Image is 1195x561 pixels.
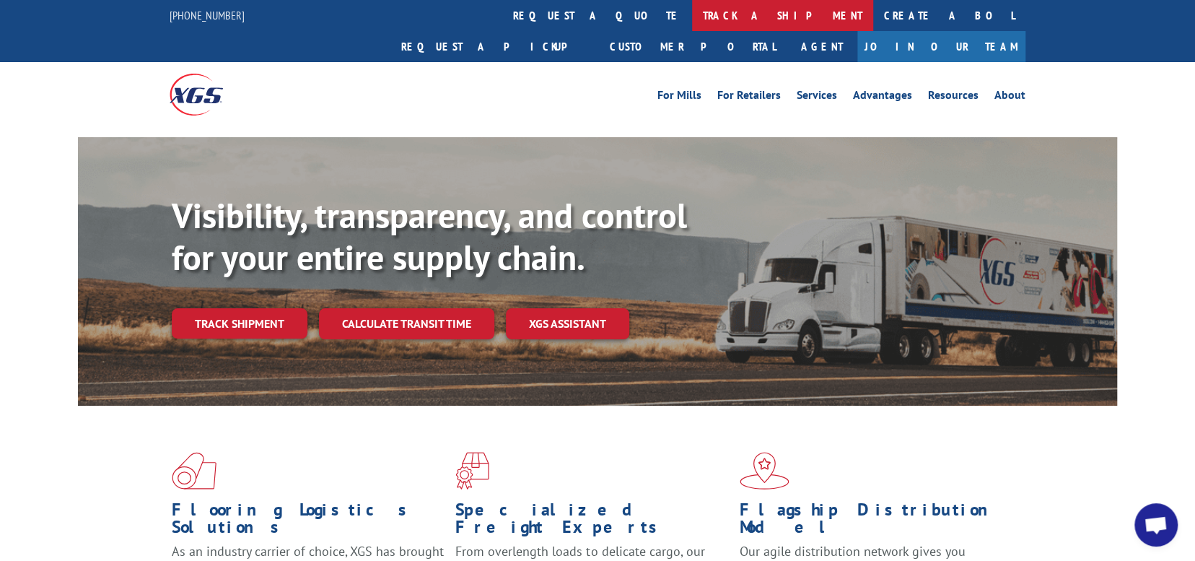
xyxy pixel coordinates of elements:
[506,308,629,339] a: XGS ASSISTANT
[455,452,489,490] img: xgs-icon-focused-on-flooring-red
[717,90,781,105] a: For Retailers
[170,8,245,22] a: [PHONE_NUMBER]
[657,90,701,105] a: For Mills
[853,90,912,105] a: Advantages
[172,308,307,339] a: Track shipment
[455,501,728,543] h1: Specialized Freight Experts
[172,452,216,490] img: xgs-icon-total-supply-chain-intelligence-red
[1134,503,1178,547] div: Open chat
[390,31,599,62] a: Request a pickup
[599,31,787,62] a: Customer Portal
[172,501,445,543] h1: Flooring Logistics Solutions
[172,193,687,279] b: Visibility, transparency, and control for your entire supply chain.
[928,90,979,105] a: Resources
[787,31,857,62] a: Agent
[994,90,1025,105] a: About
[319,308,494,339] a: Calculate transit time
[857,31,1025,62] a: Join Our Team
[740,452,789,490] img: xgs-icon-flagship-distribution-model-red
[797,90,837,105] a: Services
[740,501,1012,543] h1: Flagship Distribution Model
